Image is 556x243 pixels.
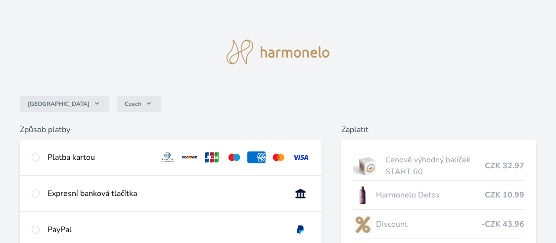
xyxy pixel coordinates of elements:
h6: Zaplatit [341,124,536,136]
img: logo.svg [227,40,329,64]
span: CZK 32.97 [485,160,524,172]
img: jcb.svg [203,151,221,163]
img: discover.svg [181,151,199,163]
button: [GEOGRAPHIC_DATA] [20,96,109,112]
img: visa.svg [291,151,310,163]
img: amex.svg [247,151,266,163]
img: diners.svg [158,151,177,163]
span: Czech [125,100,141,108]
img: paypal.svg [291,224,310,236]
div: PayPal [47,224,283,236]
span: Cenově výhodný balíček START 60 [385,154,485,178]
span: CZK 10.99 [485,189,524,201]
span: Harmonelo Detox [376,189,485,201]
span: [GEOGRAPHIC_DATA] [28,100,90,108]
h6: Způsob platby [20,124,322,136]
img: discount-lo.png [353,212,372,237]
img: maestro.svg [225,151,243,163]
span: -CZK 43.96 [481,218,524,230]
img: DETOX_se_stinem_x-lo.jpg [353,183,372,207]
img: start.jpg [353,153,381,178]
span: Discount [376,218,481,230]
button: Czech [117,96,161,112]
div: Platba kartou [47,151,150,163]
img: onlineBanking_CZ.svg [291,188,310,199]
img: mc.svg [270,151,288,163]
div: Expresní banková tlačítka [47,188,283,199]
